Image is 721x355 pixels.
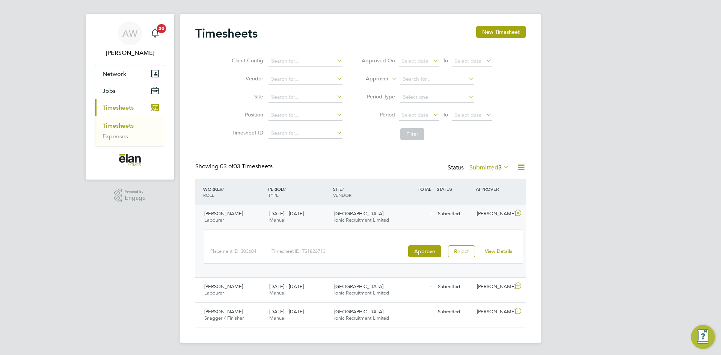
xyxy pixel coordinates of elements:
[229,129,263,136] label: Timesheet ID
[440,110,450,119] span: To
[103,87,116,94] span: Jobs
[229,93,263,100] label: Site
[334,308,383,315] span: [GEOGRAPHIC_DATA]
[435,208,474,220] div: Submitted
[103,133,128,140] a: Expenses
[396,306,435,318] div: -
[122,29,137,38] span: AW
[125,195,146,201] span: Engage
[229,75,263,82] label: Vendor
[114,189,146,203] a: Powered byEngage
[469,164,509,171] label: Submitted
[396,281,435,293] div: -
[268,74,342,85] input: Search for...
[103,70,126,77] span: Network
[334,283,383,290] span: [GEOGRAPHIC_DATA]
[195,163,274,171] div: Showing
[448,163,511,173] div: Status
[691,325,715,349] button: Engage Resource Center
[334,290,389,296] span: Ionic Recruitment Limited
[148,21,163,45] a: 20
[266,182,331,202] div: PERIOD
[204,210,243,217] span: [PERSON_NAME]
[268,56,342,66] input: Search for...
[204,308,243,315] span: [PERSON_NAME]
[220,163,273,170] span: 03 Timesheets
[408,245,441,257] button: Approve
[204,315,244,321] span: Snagger / Finisher
[103,122,134,129] a: Timesheets
[125,189,146,195] span: Powered by
[334,210,383,217] span: [GEOGRAPHIC_DATA]
[269,315,285,321] span: Manual
[269,210,304,217] span: [DATE] - [DATE]
[272,245,406,257] div: Timesheet ID: TS1826713
[222,186,224,192] span: /
[86,14,174,180] nav: Main navigation
[440,56,450,65] span: To
[95,116,165,146] div: Timesheets
[95,82,165,99] button: Jobs
[498,164,502,171] span: 3
[418,186,431,192] span: TOTAL
[95,21,165,57] a: AW[PERSON_NAME]
[220,163,234,170] span: 03 of
[454,112,481,118] span: Select date
[400,92,474,103] input: Select one
[361,111,395,118] label: Period
[435,306,474,318] div: Submitted
[331,182,396,202] div: SITE
[119,154,141,166] img: elan-homes-logo-retina.png
[268,92,342,103] input: Search for...
[401,112,428,118] span: Select date
[361,93,395,100] label: Period Type
[342,186,344,192] span: /
[95,154,165,166] a: Go to home page
[361,57,395,64] label: Approved On
[400,74,474,85] input: Search for...
[454,57,481,64] span: Select date
[268,128,342,139] input: Search for...
[435,281,474,293] div: Submitted
[333,192,351,198] span: VENDOR
[210,245,272,257] div: Placement ID: 303604
[396,208,435,220] div: -
[355,75,389,83] label: Approver
[435,182,474,196] div: STATUS
[448,245,475,257] button: Reject
[95,99,165,116] button: Timesheets
[269,290,285,296] span: Manual
[334,217,389,223] span: Ionic Recruitment Limited
[95,48,165,57] span: Alex Williams
[268,192,279,198] span: TYPE
[195,26,258,41] h2: Timesheets
[229,111,263,118] label: Position
[269,308,304,315] span: [DATE] - [DATE]
[268,110,342,121] input: Search for...
[204,290,224,296] span: Labourer
[204,283,243,290] span: [PERSON_NAME]
[474,306,513,318] div: [PERSON_NAME]
[229,57,263,64] label: Client Config
[476,26,526,38] button: New Timesheet
[203,192,214,198] span: ROLE
[401,57,428,64] span: Select date
[334,315,389,321] span: Ionic Recruitment Limited
[204,217,224,223] span: Labourer
[103,104,134,111] span: Timesheets
[485,248,512,254] a: View Details
[269,283,304,290] span: [DATE] - [DATE]
[269,217,285,223] span: Manual
[474,281,513,293] div: [PERSON_NAME]
[201,182,266,202] div: WORKER
[157,24,166,33] span: 20
[474,208,513,220] div: [PERSON_NAME]
[474,182,513,196] div: APPROVER
[400,128,424,140] button: Filter
[95,65,165,82] button: Network
[284,186,286,192] span: /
